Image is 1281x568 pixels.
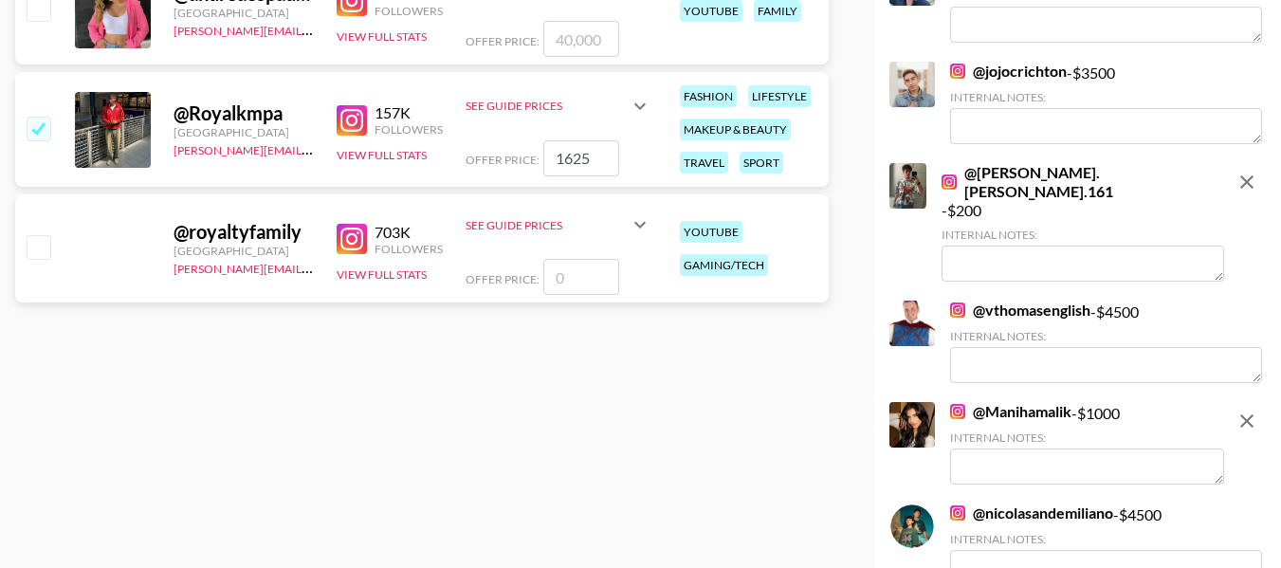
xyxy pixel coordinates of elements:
button: remove [1228,402,1266,440]
div: [GEOGRAPHIC_DATA] [174,125,314,139]
div: travel [680,152,728,174]
img: Instagram [950,505,965,521]
img: Instagram [950,404,965,419]
button: View Full Stats [337,148,427,162]
span: Offer Price: [466,34,540,48]
img: Instagram [337,105,367,136]
div: [GEOGRAPHIC_DATA] [174,244,314,258]
div: See Guide Prices [466,99,629,113]
div: @ royaltyfamily [174,220,314,244]
div: sport [740,152,783,174]
a: @Manihamalik [950,402,1071,421]
img: Instagram [337,224,367,254]
button: remove [1228,163,1266,201]
div: See Guide Prices [466,202,651,247]
div: Followers [375,122,443,137]
div: youtube [680,221,742,243]
span: Offer Price: [466,272,540,286]
a: [PERSON_NAME][EMAIL_ADDRESS][DOMAIN_NAME] [174,258,454,276]
div: Followers [375,242,443,256]
a: @nicolasandemiliano [950,504,1113,522]
div: See Guide Prices [466,218,629,232]
button: View Full Stats [337,267,427,282]
button: View Full Stats [337,29,427,44]
div: Internal Notes: [942,228,1224,242]
a: [PERSON_NAME][EMAIL_ADDRESS][PERSON_NAME][DOMAIN_NAME] [174,139,544,157]
div: lifestyle [748,85,811,107]
img: Instagram [950,302,965,318]
div: - $ 4500 [950,301,1262,383]
img: Instagram [950,64,965,79]
div: - $ 200 [942,163,1224,282]
div: Internal Notes: [950,329,1262,343]
a: @vthomasenglish [950,301,1090,320]
a: @[PERSON_NAME].[PERSON_NAME].161 [942,163,1224,201]
div: @ Royalkmpa [174,101,314,125]
input: 40,000 [543,21,619,57]
div: 157K [375,103,443,122]
input: 1,625 [543,140,619,176]
div: gaming/tech [680,254,768,276]
div: fashion [680,85,737,107]
div: 703K [375,223,443,242]
span: Offer Price: [466,153,540,167]
div: Followers [375,4,443,18]
div: - $ 1000 [950,402,1224,485]
a: [PERSON_NAME][EMAIL_ADDRESS][DOMAIN_NAME] [174,20,454,38]
div: Internal Notes: [950,90,1262,104]
div: [GEOGRAPHIC_DATA] [174,6,314,20]
div: See Guide Prices [466,83,651,129]
img: Instagram [942,174,957,190]
input: 0 [543,259,619,295]
div: Internal Notes: [950,532,1262,546]
a: @jojocrichton [950,62,1067,81]
div: makeup & beauty [680,119,791,140]
div: - $ 3500 [950,62,1262,144]
div: Internal Notes: [950,431,1224,445]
